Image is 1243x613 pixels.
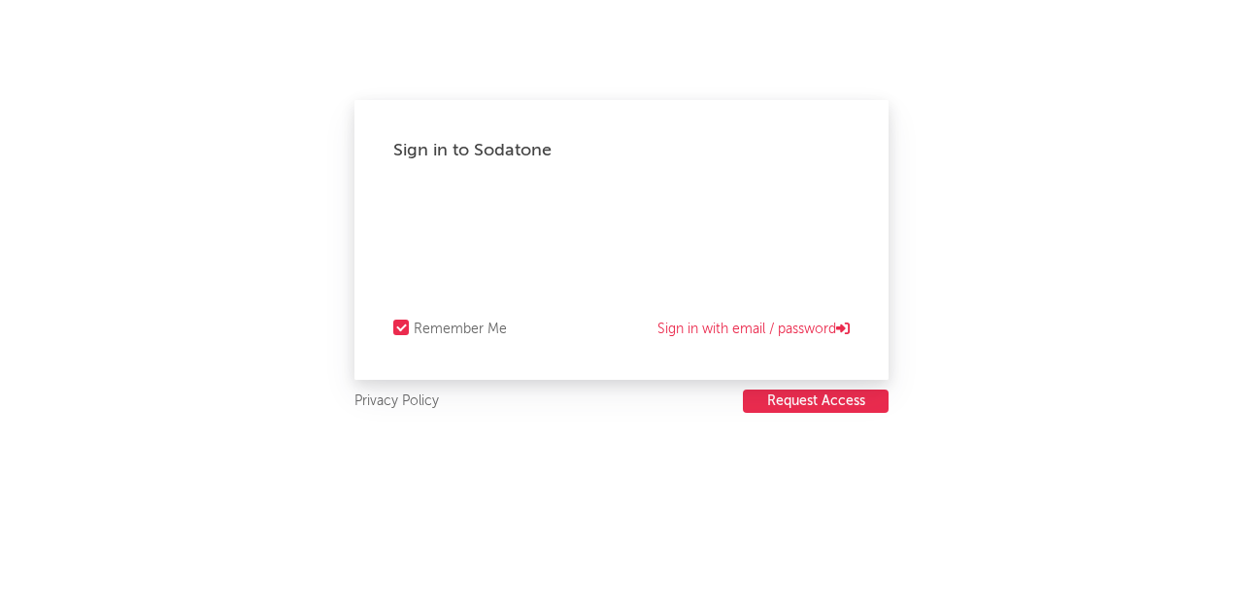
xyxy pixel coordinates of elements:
button: Request Access [743,390,889,413]
a: Request Access [743,390,889,414]
a: Sign in with email / password [657,318,850,341]
a: Privacy Policy [354,390,439,414]
div: Sign in to Sodatone [393,139,850,162]
div: Remember Me [414,318,507,341]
